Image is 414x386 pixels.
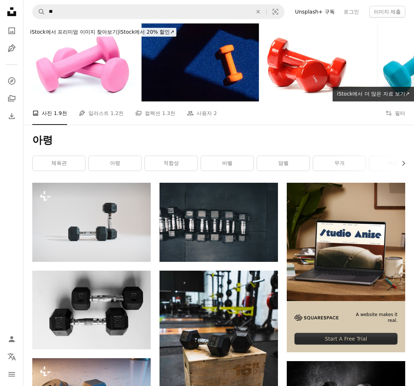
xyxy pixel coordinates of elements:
[201,156,253,171] a: 바벨
[347,312,397,324] span: A website makes it real.
[28,28,176,37] div: iStock에서 20% 할인 ↗
[32,219,151,226] a: 한 쌍의 검은 멍청이가 서로 위에 앉아
[4,367,19,382] button: 메뉴
[214,109,217,117] span: 2
[337,91,410,97] span: iStock에서 더 많은 자료 보기 ↗
[89,156,141,171] a: 아령
[32,134,405,147] h1: 아령
[32,4,285,19] form: 사이트 전체에서 이미지 찾기
[287,183,405,352] a: A website makes it real.Start A Free Trial
[160,183,278,262] img: 배터리 잔뜩의 흑백 사진
[142,23,259,101] img: 파란색 배경에 아령. 수평 스포츠 테마 포스터, 인사말 카드, 헤더, 웹 사이트 및 앱
[79,101,124,125] a: 일러스트 1.2천
[32,271,151,350] img: 두 명의 검은 멍청이가 서로 위에 앉아
[4,41,19,56] a: 일러스트
[32,307,151,313] a: 두 명의 검은 멍청이가 서로 위에 앉아
[23,23,141,101] img: 덤벨 웨이트
[260,23,377,101] img: 레드 덤벨 웨이트
[397,156,405,171] button: 목록을 오른쪽으로 스크롤
[187,101,217,125] a: 사용자 2
[4,109,19,123] a: 다운로드 내역
[135,101,175,125] a: 컬렉션 1.3천
[287,183,405,301] img: file-1705123271268-c3eaf6a79b21image
[257,156,309,171] a: 덤벨
[294,333,397,345] div: Start A Free Trial
[369,6,405,18] button: 이미지 제출
[339,6,363,18] a: 로그인
[4,23,19,38] a: 사진
[313,156,366,171] a: 무게
[290,6,339,18] a: Unsplash+ 구독
[160,356,278,363] a: 갈색 나무 상자에 검은 색과 회색 덤벨
[267,5,284,19] button: 시각적 검색
[4,349,19,364] button: 언어
[160,219,278,226] a: 배터리 잔뜩의 흑백 사진
[23,23,181,41] a: iStock에서 프리미엄 이미지 찾아보기|iStock에서 20% 할인↗
[294,315,338,321] img: file-1705255347840-230a6ab5bca9image
[33,5,45,19] button: Unsplash 검색
[162,109,175,117] span: 1.3천
[4,332,19,346] a: 로그인 / 가입
[110,109,124,117] span: 1.2천
[4,74,19,88] a: 탐색
[4,91,19,106] a: 컬렉션
[145,156,197,171] a: 적합성
[250,5,266,19] button: 삭제
[32,183,151,262] img: 한 쌍의 검은 멍청이가 서로 위에 앉아
[385,101,405,125] button: 필터
[33,156,85,171] a: 체육관
[30,29,119,35] span: iStock에서 프리미엄 이미지 찾아보기 |
[333,87,414,101] a: iStock에서 더 많은 자료 보기↗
